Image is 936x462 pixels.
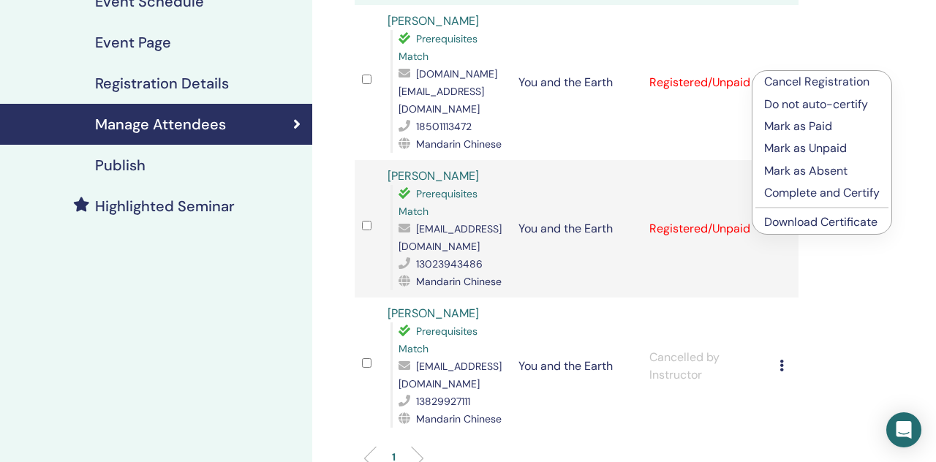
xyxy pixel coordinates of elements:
h4: Event Page [95,34,171,51]
p: Cancel Registration [764,73,880,91]
h4: Registration Details [95,75,229,92]
div: Open Intercom Messenger [886,412,921,447]
h4: Highlighted Seminar [95,197,235,215]
span: Mandarin Chinese [416,275,502,288]
span: Prerequisites Match [399,325,478,355]
a: Download Certificate [764,214,877,230]
span: Mandarin Chinese [416,412,502,425]
span: 13023943486 [416,257,483,270]
span: Prerequisites Match [399,32,478,63]
span: 18501113472 [416,120,472,133]
p: Complete and Certify [764,184,880,202]
p: Mark as Paid [764,118,880,135]
td: You and the Earth [511,298,642,435]
h4: Publish [95,156,146,174]
a: [PERSON_NAME] [388,13,479,29]
span: 13829927111 [416,395,470,408]
span: Prerequisites Match [399,187,478,218]
td: You and the Earth [511,160,642,298]
a: [PERSON_NAME] [388,168,479,183]
span: [EMAIL_ADDRESS][DOMAIN_NAME] [399,360,502,390]
span: Mandarin Chinese [416,137,502,151]
span: [EMAIL_ADDRESS][DOMAIN_NAME] [399,222,502,253]
span: [DOMAIN_NAME][EMAIL_ADDRESS][DOMAIN_NAME] [399,67,497,115]
p: Mark as Absent [764,162,880,180]
h4: Manage Attendees [95,115,226,133]
p: Mark as Unpaid [764,140,880,157]
p: Do not auto-certify [764,96,880,113]
td: You and the Earth [511,5,642,160]
a: [PERSON_NAME] [388,306,479,321]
